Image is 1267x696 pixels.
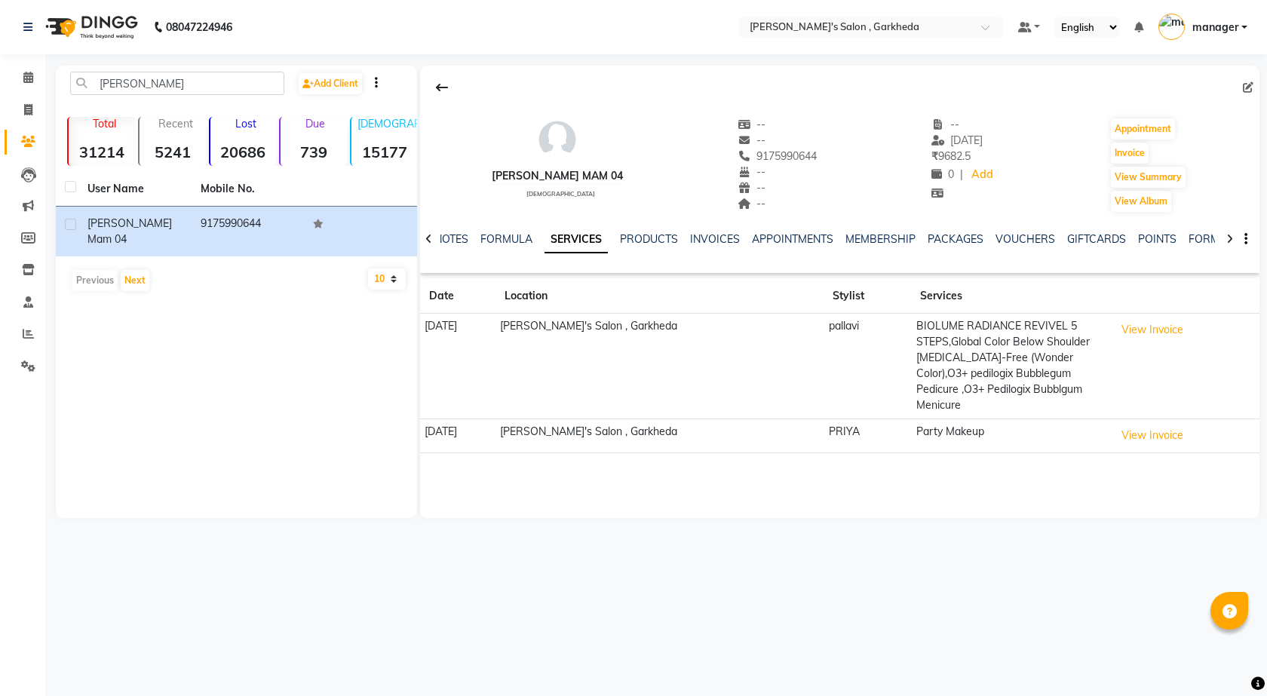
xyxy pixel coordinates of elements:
[824,314,911,419] td: pallavi
[426,73,458,102] div: Back to Client
[192,207,305,256] td: 9175990644
[738,149,818,163] span: 9175990644
[192,172,305,207] th: Mobile No.
[1067,232,1126,246] a: GIFTCARDS
[845,232,916,246] a: MEMBERSHIP
[495,314,824,419] td: [PERSON_NAME]'s Salon , Garkheda
[495,279,824,314] th: Location
[351,143,418,161] strong: 15177
[420,419,495,452] td: [DATE]
[1192,20,1238,35] span: manager
[620,232,678,246] a: PRODUCTS
[1138,232,1176,246] a: POINTS
[299,73,362,94] a: Add Client
[752,232,833,246] a: APPOINTMENTS
[75,117,135,130] p: Total
[216,117,277,130] p: Lost
[1111,167,1186,188] button: View Summary
[738,181,766,195] span: --
[492,168,623,184] div: [PERSON_NAME] mam 04
[911,279,1110,314] th: Services
[931,149,971,163] span: 9682.5
[738,197,766,210] span: --
[1189,232,1226,246] a: FORMS
[1115,424,1190,447] button: View Invoice
[146,117,206,130] p: Recent
[824,279,911,314] th: Stylist
[1111,118,1175,140] button: Appointment
[284,117,347,130] p: Due
[995,232,1055,246] a: VOUCHERS
[535,117,580,162] img: avatar
[480,232,532,246] a: FORMULA
[434,232,468,246] a: NOTES
[87,216,172,246] span: [PERSON_NAME] mam 04
[166,6,232,48] b: 08047224946
[931,133,983,147] span: [DATE]
[420,279,495,314] th: Date
[911,419,1110,452] td: Party Makeup
[281,143,347,161] strong: 739
[357,117,418,130] p: [DEMOGRAPHIC_DATA]
[38,6,142,48] img: logo
[526,190,595,198] span: [DEMOGRAPHIC_DATA]
[1111,191,1171,212] button: View Album
[69,143,135,161] strong: 31214
[545,226,608,253] a: SERVICES
[210,143,277,161] strong: 20686
[1204,636,1252,681] iframe: chat widget
[140,143,206,161] strong: 5241
[1115,318,1190,342] button: View Invoice
[931,149,938,163] span: ₹
[911,314,1110,419] td: BIOLUME RADIANCE REVIVEL 5 STEPS,Global Color Below Shoulder [MEDICAL_DATA]-Free (Wonder Color),O...
[824,419,911,452] td: PRIYA
[738,133,766,147] span: --
[931,118,960,131] span: --
[690,232,740,246] a: INVOICES
[420,314,495,419] td: [DATE]
[495,419,824,452] td: [PERSON_NAME]'s Salon , Garkheda
[931,167,954,181] span: 0
[928,232,983,246] a: PACKAGES
[738,118,766,131] span: --
[1158,14,1185,40] img: manager
[78,172,192,207] th: User Name
[738,165,766,179] span: --
[121,270,149,291] button: Next
[969,164,995,185] a: Add
[1111,143,1149,164] button: Invoice
[70,72,284,95] input: Search by Name/Mobile/Email/Code
[960,167,963,182] span: |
